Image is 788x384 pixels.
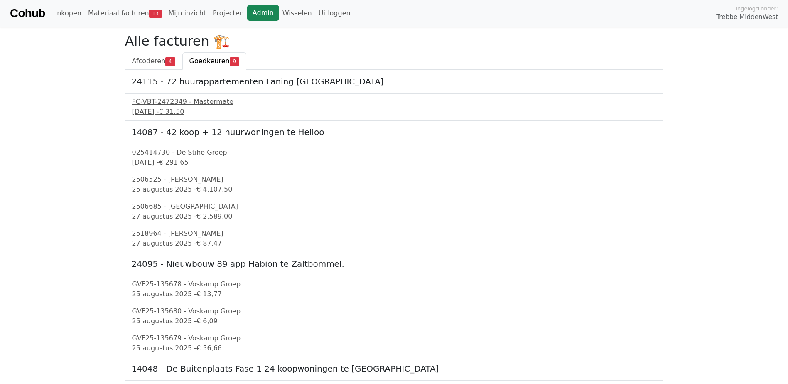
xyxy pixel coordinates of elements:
a: GVF25-135679 - Voskamp Groep25 augustus 2025 -€ 56,66 [132,333,656,353]
a: 025414730 - De Stiho Groep[DATE] -€ 291,65 [132,148,656,167]
div: 25 augustus 2025 - [132,343,656,353]
a: 2506685 - [GEOGRAPHIC_DATA]27 augustus 2025 -€ 2.589,00 [132,202,656,222]
div: 25 augustus 2025 - [132,185,656,194]
div: 2506525 - [PERSON_NAME] [132,175,656,185]
div: GVF25-135678 - Voskamp Groep [132,279,656,289]
span: Afcoderen [132,57,166,65]
span: Ingelogd onder: [736,5,778,12]
span: € 87,47 [196,239,222,247]
div: 27 augustus 2025 - [132,212,656,222]
a: Uitloggen [315,5,354,22]
span: € 56,66 [196,344,222,352]
a: FC-VBT-2472349 - Mastermate[DATE] -€ 31,50 [132,97,656,117]
a: GVF25-135680 - Voskamp Groep25 augustus 2025 -€ 6,09 [132,306,656,326]
h5: 24095 - Nieuwbouw 89 app Habion te Zaltbommel. [132,259,657,269]
span: € 4.107,50 [196,185,233,193]
div: 25 augustus 2025 - [132,316,656,326]
a: Admin [247,5,279,21]
a: Cohub [10,3,45,23]
a: Materiaal facturen13 [85,5,165,22]
div: 27 augustus 2025 - [132,239,656,249]
h5: 14087 - 42 koop + 12 huurwoningen te Heiloo [132,127,657,137]
a: Afcoderen4 [125,52,182,70]
div: 25 augustus 2025 - [132,289,656,299]
span: € 31,50 [159,108,184,116]
div: GVF25-135679 - Voskamp Groep [132,333,656,343]
a: Projecten [209,5,247,22]
div: 2506685 - [GEOGRAPHIC_DATA] [132,202,656,212]
span: € 13,77 [196,290,222,298]
a: Goedkeuren9 [182,52,246,70]
div: [DATE] - [132,158,656,167]
span: 9 [230,57,239,66]
span: Goedkeuren [189,57,230,65]
div: FC-VBT-2472349 - Mastermate [132,97,656,107]
span: € 291,65 [159,158,188,166]
div: 025414730 - De Stiho Groep [132,148,656,158]
span: 13 [149,10,162,18]
div: GVF25-135680 - Voskamp Groep [132,306,656,316]
span: 4 [165,57,175,66]
a: Mijn inzicht [165,5,210,22]
a: 2518964 - [PERSON_NAME]27 augustus 2025 -€ 87,47 [132,229,656,249]
h5: 14048 - De Buitenplaats Fase 1 24 koopwoningen te [GEOGRAPHIC_DATA] [132,364,657,374]
h2: Alle facturen 🏗️ [125,33,663,49]
span: € 2.589,00 [196,212,233,220]
div: [DATE] - [132,107,656,117]
span: Trebbe MiddenWest [716,12,778,22]
a: Wisselen [279,5,315,22]
span: € 6,09 [196,317,218,325]
a: Inkopen [52,5,84,22]
a: GVF25-135678 - Voskamp Groep25 augustus 2025 -€ 13,77 [132,279,656,299]
a: 2506525 - [PERSON_NAME]25 augustus 2025 -€ 4.107,50 [132,175,656,194]
div: 2518964 - [PERSON_NAME] [132,229,656,239]
h5: 24115 - 72 huurappartementen Laning [GEOGRAPHIC_DATA] [132,76,657,86]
